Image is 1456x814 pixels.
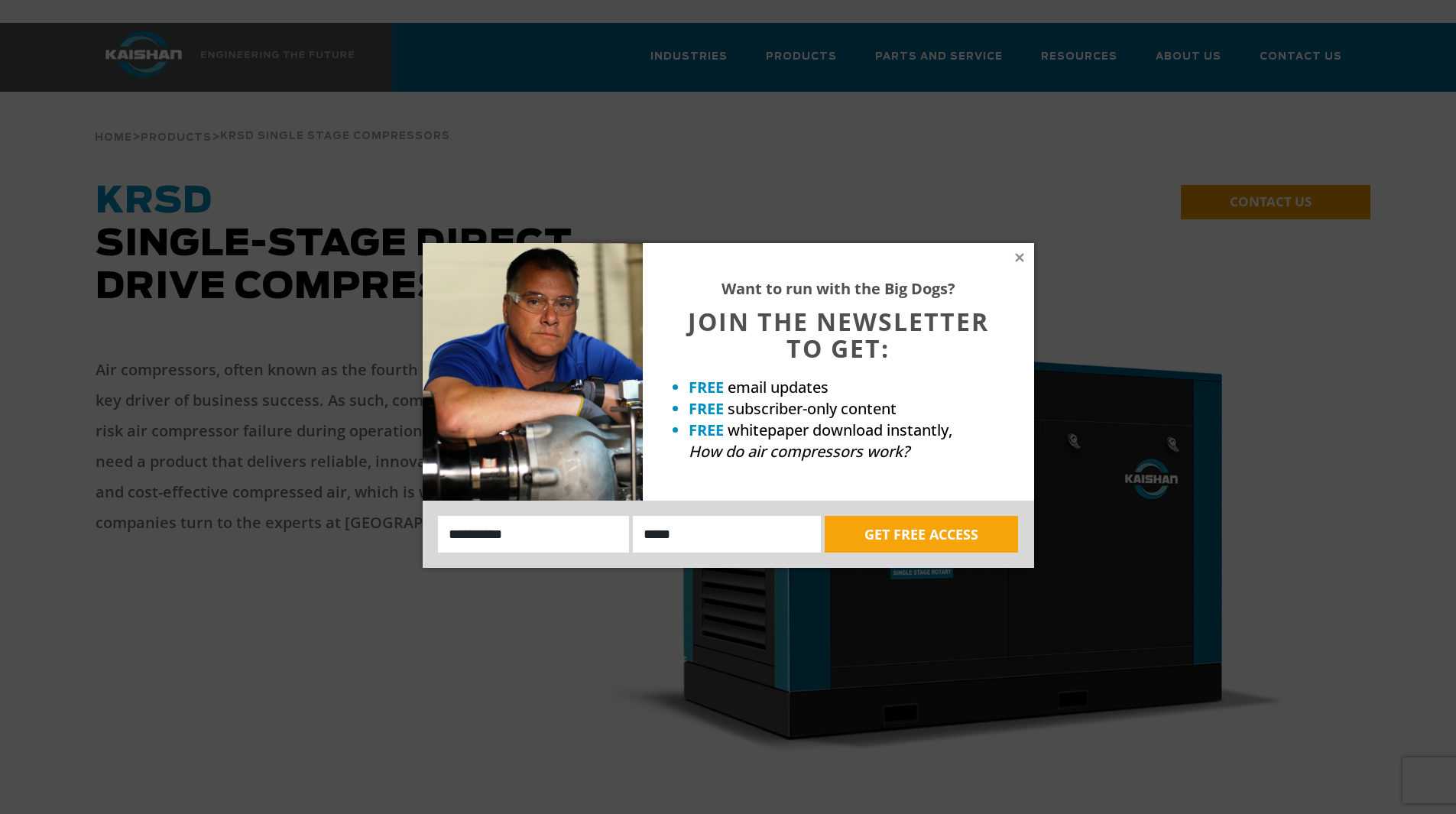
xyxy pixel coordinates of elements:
[728,420,952,440] span: whitepaper download instantly,
[689,398,724,419] strong: FREE
[722,278,955,299] strong: Want to run with the Big Dogs?
[728,377,829,397] span: email updates
[689,377,724,397] strong: FREE
[1013,251,1026,264] button: Close
[825,516,1018,553] button: GET FREE ACCESS
[728,398,897,419] span: subscriber-only content
[689,441,910,462] em: How do air compressors work?
[633,516,821,553] input: Email
[438,516,630,553] input: Name:
[688,305,989,365] span: JOIN THE NEWSLETTER TO GET:
[689,420,724,440] strong: FREE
